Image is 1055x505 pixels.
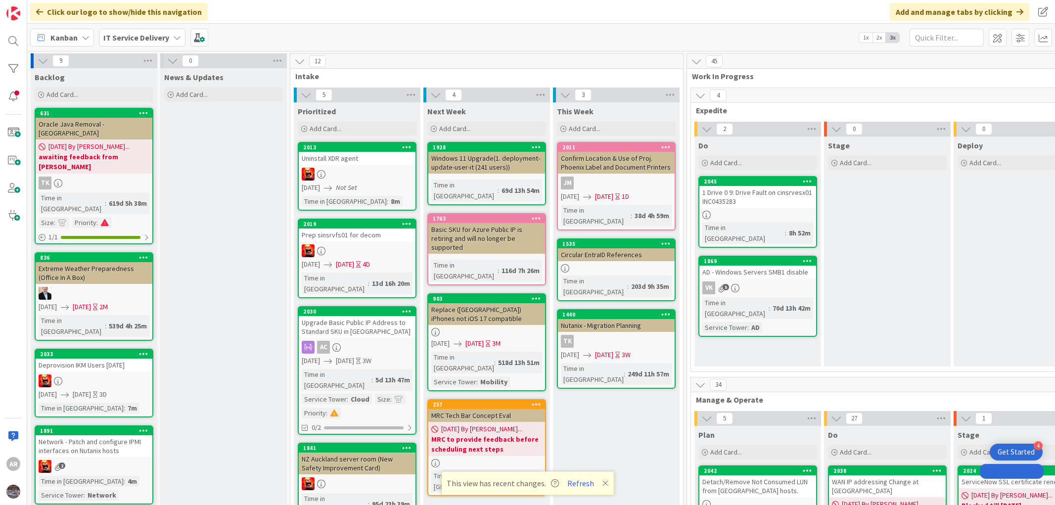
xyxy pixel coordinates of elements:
div: 1D [622,191,629,202]
div: 619d 5h 38m [106,198,149,209]
div: Cloud [348,394,372,405]
div: 1 Drive 0 9: Drive Fault on cinsrvesx01 INC0435283 [699,186,816,208]
img: VN [302,168,315,181]
div: 1841 [299,444,415,453]
span: : [347,394,348,405]
span: [DATE] [561,191,579,202]
div: 4m [125,476,139,487]
span: : [105,321,106,331]
a: 2019Prep sinsrvfs01 for decomVN[DATE][DATE]4DTime in [GEOGRAPHIC_DATA]:13d 16h 20m [298,219,416,298]
a: 1440Nutanix - Migration PlanningTK[DATE][DATE]3WTime in [GEOGRAPHIC_DATA]:249d 11h 57m [557,309,676,389]
div: AC [299,341,415,354]
div: VN [36,374,152,387]
span: 1 / 1 [48,232,58,242]
div: Click our logo to show/hide this navigation [30,3,208,21]
span: 1 [975,413,992,424]
div: Service Tower [302,394,347,405]
input: Quick Filter... [910,29,984,46]
span: : [84,490,85,501]
div: 903Replace ([GEOGRAPHIC_DATA]) iPhones not iOS 17 compatible [428,294,545,325]
img: VN [39,374,51,387]
div: 2042Detach/Remove Not Consumed LUN from [GEOGRAPHIC_DATA] hosts. [699,466,816,497]
div: 2038 [829,466,946,475]
span: Prioritized [298,106,336,116]
span: 2 [59,462,65,469]
div: TK [36,177,152,189]
div: 2030 [299,307,415,316]
div: 2013Uninstall XDR agent [299,143,415,165]
div: 2033 [40,351,152,358]
span: : [624,368,625,379]
div: Priority [72,217,96,228]
div: TK [561,335,574,348]
div: 249d 11h 57m [625,368,672,379]
span: [DATE] [302,356,320,366]
div: VK [699,281,816,294]
div: Size [375,394,390,405]
div: Priority [302,408,326,418]
div: 1891 [40,427,152,434]
div: 1440Nutanix - Migration Planning [558,310,675,332]
a: 1928Windows 11 Upgrade(1. deployment-update-user-it (241 users))Time in [GEOGRAPHIC_DATA]:69d 13h... [427,142,546,205]
span: Add Card... [176,90,208,99]
span: 45 [706,55,723,67]
span: Kanban [50,32,78,44]
div: Time in [GEOGRAPHIC_DATA] [39,403,124,413]
span: : [498,185,499,196]
span: : [96,217,98,228]
div: 2019 [303,221,415,228]
div: JM [561,177,574,189]
img: VN [39,460,51,473]
span: : [326,408,327,418]
div: 13d 16h 20m [369,278,413,289]
span: [DATE] [431,338,450,349]
div: 1869 [699,257,816,266]
div: Replace ([GEOGRAPHIC_DATA]) iPhones not iOS 17 compatible [428,303,545,325]
span: [DATE] By [PERSON_NAME]... [971,490,1053,501]
div: 20451 Drive 0 9: Drive Fault on cinsrvesx01 INC0435283 [699,177,816,208]
div: 2038 [833,467,946,474]
span: : [105,198,106,209]
div: 3M [492,338,501,349]
div: VN [36,460,152,473]
span: 2x [872,33,886,43]
span: [DATE] [465,338,484,349]
div: 1535 [562,240,675,247]
span: 12 [309,55,326,67]
div: Get Started [998,447,1035,457]
div: 7m [125,403,139,413]
img: HO [39,287,51,300]
span: Stage [958,430,979,440]
div: 2030Upgrade Basic Public IP Address to Standard SKU in [GEOGRAPHIC_DATA] [299,307,415,338]
span: : [498,265,499,276]
div: 1440 [562,311,675,318]
span: [DATE] [39,389,57,400]
span: Add Card... [969,158,1001,167]
span: [DATE] [595,350,613,360]
div: 1928 [428,143,545,152]
div: 1535Circular EntraID References [558,239,675,261]
div: 2030 [303,308,415,315]
div: 1928 [433,144,545,151]
div: Time in [GEOGRAPHIC_DATA] [561,363,624,385]
div: 2045 [704,178,816,185]
span: : [390,394,392,405]
div: Deprovision IKM Users [DATE] [36,359,152,371]
span: [DATE] By [PERSON_NAME]... [441,424,522,434]
div: Open Get Started checklist, remaining modules: 4 [990,444,1043,460]
div: 2013 [299,143,415,152]
div: 2013 [303,144,415,151]
div: 2042 [704,467,816,474]
div: Time in [GEOGRAPHIC_DATA] [702,222,785,244]
button: Refresh [564,477,597,490]
div: MRC Tech Bar Concept Eval [428,409,545,422]
span: [DATE] [561,350,579,360]
span: 0 [975,123,992,135]
a: 1763Basic SKU for Azure Public IP is retiring and will no longer be supportedTime in [GEOGRAPHIC_... [427,213,546,285]
div: 903 [428,294,545,303]
span: 0 [182,55,199,67]
span: Add Card... [710,448,742,457]
div: Extreme Weather Preparedness (Office In A Box) [36,262,152,284]
span: : [631,210,632,221]
span: 3x [886,33,899,43]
